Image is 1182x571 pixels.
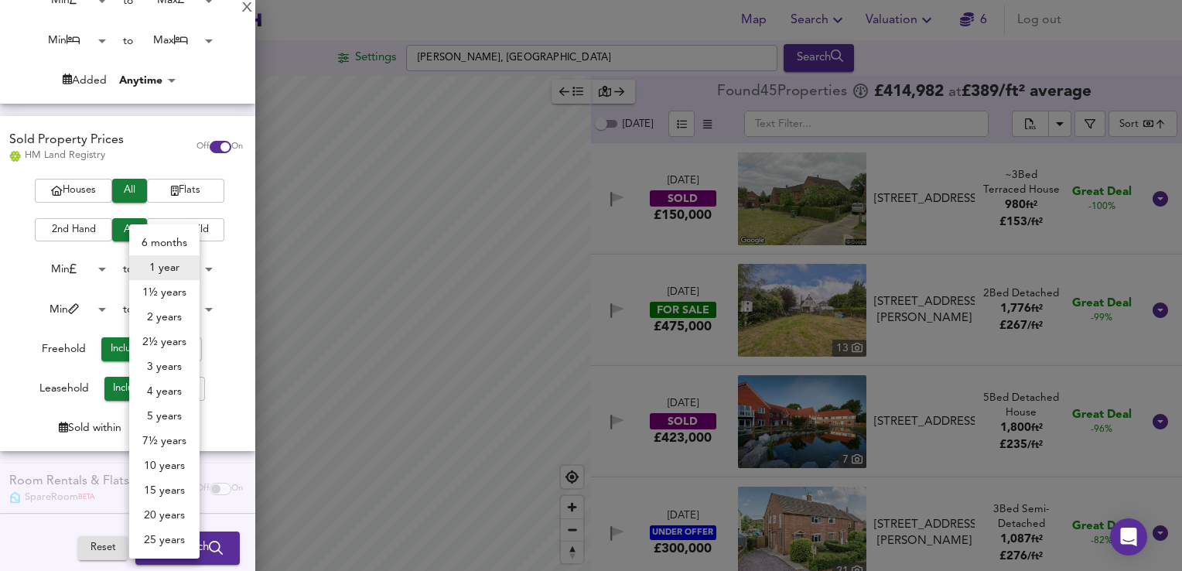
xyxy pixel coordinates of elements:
[129,404,200,429] li: 5 years
[129,305,200,330] li: 2 years
[129,503,200,528] li: 20 years
[129,429,200,453] li: 7½ years
[129,354,200,379] li: 3 years
[129,478,200,503] li: 15 years
[129,231,200,255] li: 6 months
[129,528,200,552] li: 25 years
[129,330,200,354] li: 2½ years
[129,379,200,404] li: 4 years
[1110,518,1147,556] div: Open Intercom Messenger
[129,280,200,305] li: 1½ years
[129,255,200,280] li: 1 year
[129,453,200,478] li: 10 years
